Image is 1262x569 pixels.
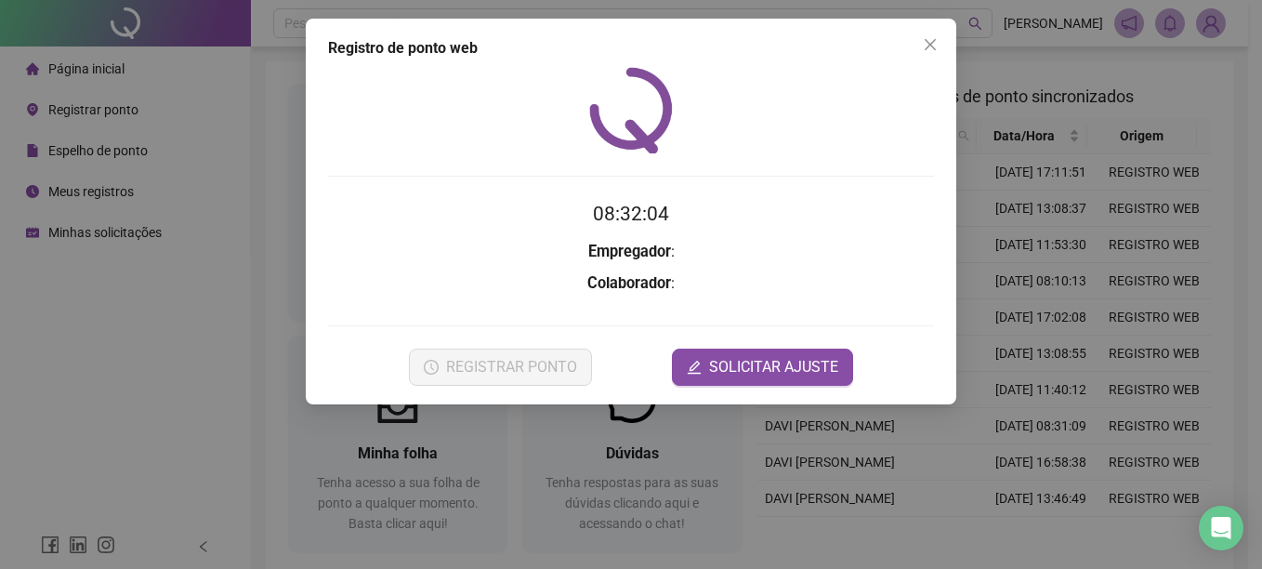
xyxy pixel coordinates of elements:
button: Close [915,30,945,60]
span: close [923,37,938,52]
div: Open Intercom Messenger [1199,506,1243,550]
button: REGISTRAR PONTO [409,349,592,386]
div: Registro de ponto web [328,37,934,60]
span: edit [687,360,702,375]
img: QRPoint [589,67,673,153]
strong: Empregador [588,243,671,260]
time: 08:32:04 [593,203,669,225]
h3: : [328,271,934,296]
strong: Colaborador [587,274,671,292]
span: SOLICITAR AJUSTE [709,356,838,378]
button: editSOLICITAR AJUSTE [672,349,853,386]
h3: : [328,240,934,264]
